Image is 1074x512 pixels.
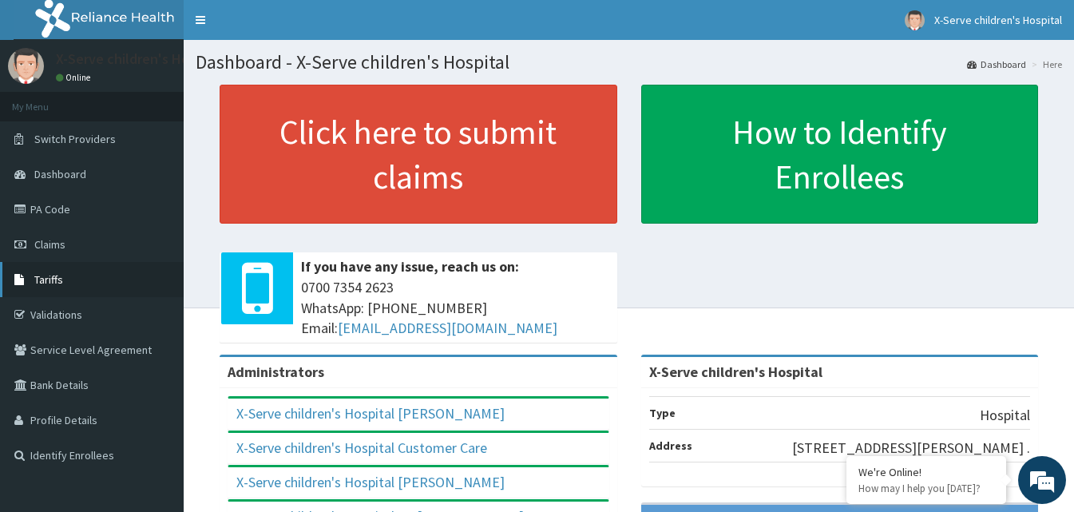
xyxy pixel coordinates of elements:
[858,465,994,479] div: We're Online!
[649,439,692,453] b: Address
[220,85,617,224] a: Click here to submit claims
[301,257,519,276] b: If you have any issue, reach us on:
[236,439,487,457] a: X-Serve children's Hospital Customer Care
[228,363,324,381] b: Administrators
[649,363,822,381] strong: X-Serve children's Hospital
[1028,58,1062,71] li: Here
[967,58,1026,71] a: Dashboard
[934,13,1062,27] span: X-Serve children's Hospital
[34,132,116,146] span: Switch Providers
[338,319,557,337] a: [EMAIL_ADDRESS][DOMAIN_NAME]
[792,438,1030,458] p: [STREET_ADDRESS][PERSON_NAME] .
[236,404,505,423] a: X-Serve children's Hospital [PERSON_NAME]
[8,48,44,84] img: User Image
[905,10,925,30] img: User Image
[34,272,63,287] span: Tariffs
[236,473,505,491] a: X-Serve children's Hospital [PERSON_NAME]
[641,85,1039,224] a: How to Identify Enrollees
[196,52,1062,73] h1: Dashboard - X-Serve children's Hospital
[858,482,994,495] p: How may I help you today?
[34,167,86,181] span: Dashboard
[980,405,1030,426] p: Hospital
[56,52,224,66] p: X-Serve children's Hospital
[649,406,676,420] b: Type
[34,237,65,252] span: Claims
[56,72,94,83] a: Online
[301,277,609,339] span: 0700 7354 2623 WhatsApp: [PHONE_NUMBER] Email:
